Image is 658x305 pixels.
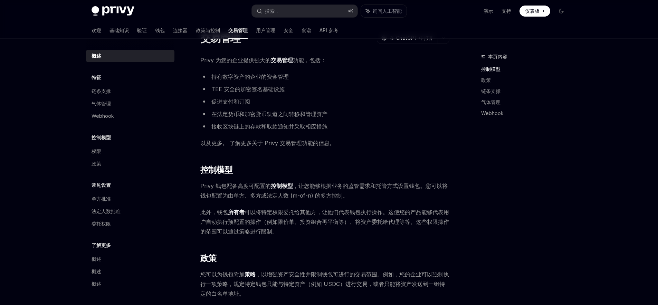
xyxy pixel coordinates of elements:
[320,27,338,33] font: API 参考
[92,268,101,274] font: 概述
[256,27,275,33] font: 用户管理
[200,165,233,175] font: 控制模型
[211,123,327,130] font: 接收区块链上的存款和取款通知并采取相应措施
[173,22,188,39] a: 连接器
[92,53,101,59] font: 概述
[484,8,493,14] font: 演示
[252,5,357,17] button: 搜索...⌘K
[200,209,449,235] font: 可以将特定权限委托给其他方，让他们代表钱包执行操作。这使您的产品能够代表用户自动执行预配置的操作（例如限价单、投资组合再平衡等）、将资产委托给代理等等。这些权限操作的范围可以通过策略进行限制。
[92,148,101,154] font: 权限
[502,8,511,15] a: 支持
[228,209,245,216] a: 所有者
[86,158,174,170] a: 政策
[488,54,507,59] font: 本页内容
[481,66,500,72] font: 控制模型
[92,208,121,214] font: 法定人数批准
[228,27,248,33] font: 交易管理
[86,205,174,218] a: 法定人数批准
[481,88,500,94] font: 链条支撑
[293,57,326,64] font: 功能，包括：
[92,101,111,106] font: 气体管理
[200,140,335,146] font: 以及更多。 了解更多关于 Privy 交易管理功能的信息。
[92,113,114,119] font: Webhook
[200,271,449,297] font: ，以增强资产安全性并限制钱包可进行的交易范围。例如，您的企业可以强制执行一项策略，规定特定钱包只能与特定资产（例如 USDC）进行交易，或者只能将资产发送到一组特定的白名单地址。
[137,27,147,33] font: 验证
[481,97,572,108] a: 气体管理
[109,27,129,33] font: 基础知识
[92,22,101,39] a: 欢迎
[92,256,101,262] font: 概述
[200,253,217,263] font: 政策
[86,145,174,158] a: 权限
[211,73,289,80] font: 持有数字资产的企业的资金管理
[211,98,250,105] font: 促进支付和订阅
[556,6,567,17] button: 切换暗模式
[155,27,165,33] font: 钱包
[200,182,448,199] font: ，让您能够根据业务的监管需求和托管方式设置钱包。您可以将钱包配置为由单方、多方或法定人数 (m-of-n) 的多方控制。
[196,22,220,39] a: 政策与控制
[92,27,101,33] font: 欢迎
[271,57,293,64] font: 交易管理
[86,265,174,278] a: 概述
[86,50,174,62] a: 概述
[200,182,271,189] font: Privy 钱包配备高度可配置的
[484,8,493,15] a: 演示
[481,77,491,83] font: 政策
[92,196,111,202] font: 单方批准
[86,85,174,97] a: 链条支撑
[92,134,111,140] font: 控制模型
[92,182,111,188] font: 常见设置
[86,278,174,290] a: 概述
[256,22,275,39] a: 用户管理
[86,97,174,110] a: 气体管理
[502,8,511,14] font: 支持
[302,22,311,39] a: 食谱
[481,99,500,105] font: 气体管理
[481,108,572,119] a: Webhook
[481,110,504,116] font: Webhook
[92,74,101,80] font: 特征
[86,110,174,122] a: Webhook
[245,271,256,278] a: 策略
[86,253,174,265] a: 概述
[228,22,248,39] a: 交易管理
[200,209,228,216] font: 此外，钱包
[481,75,572,86] a: 政策
[361,5,407,17] button: 询问人工智能
[137,22,147,39] a: 验证
[271,182,293,189] font: 控制模型
[302,27,311,33] font: 食谱
[196,27,220,33] font: 政策与控制
[211,111,327,117] font: 在法定货币和加密货币轨道之间转移和管理资产
[92,161,101,166] font: 政策
[481,86,572,97] a: 链条支撑
[200,271,245,278] font: 您可以为钱包附加
[211,86,285,93] font: TEE 安全的加密签名基础设施
[373,8,402,14] font: 询问人工智能
[481,64,572,75] a: 控制模型
[86,218,174,230] a: 委托权限
[92,281,101,287] font: 概述
[92,6,134,16] img: 深色标志
[284,27,293,33] font: 安全
[265,8,278,14] font: 搜索...
[525,8,540,14] font: 仪表板
[173,27,188,33] font: 连接器
[200,57,271,64] font: Privy 为您的企业提供强大的
[348,8,350,13] font: ⌘
[350,8,353,13] font: K
[519,6,550,17] a: 仪表板
[92,88,111,94] font: 链条支撑
[109,22,129,39] a: 基础知识
[92,221,111,227] font: 委托权限
[271,182,293,190] a: 控制模型
[284,22,293,39] a: 安全
[86,193,174,205] a: 单方批准
[155,22,165,39] a: 钱包
[92,242,111,248] font: 了解更多
[320,22,338,39] a: API 参考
